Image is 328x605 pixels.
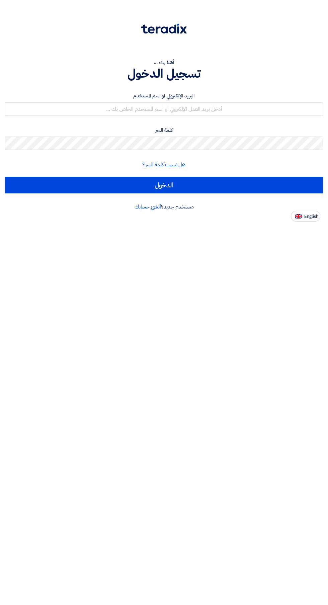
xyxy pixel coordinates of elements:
div: مستخدم جديد؟ [5,203,323,211]
img: Teradix logo [141,24,187,34]
div: أهلا بك ... [5,58,323,66]
img: en-US.png [295,214,302,219]
h1: تسجيل الدخول [5,66,323,81]
span: English [304,214,318,219]
button: English [291,211,320,222]
a: هل نسيت كلمة السر؟ [143,161,185,169]
a: أنشئ حسابك [135,203,161,211]
input: أدخل بريد العمل الإلكتروني او اسم المستخدم الخاص بك ... [5,102,323,116]
input: الدخول [5,177,323,193]
label: البريد الإلكتروني او اسم المستخدم [5,92,323,100]
label: كلمة السر [5,126,323,134]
